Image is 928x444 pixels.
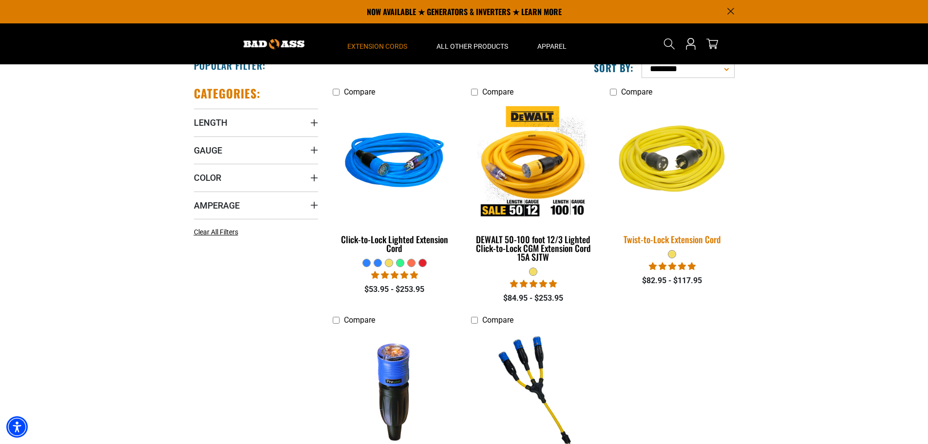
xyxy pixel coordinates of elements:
span: Compare [482,87,513,97]
h2: Popular Filter: [194,59,265,72]
div: Twist-to-Lock Extension Cord [610,235,734,244]
span: Amperage [194,200,240,211]
span: Extension Cords [347,42,407,51]
span: All Other Products [436,42,508,51]
a: cart [704,38,720,50]
div: $84.95 - $253.95 [471,292,595,304]
summary: All Other Products [422,23,523,64]
label: Sort by: [594,61,634,74]
span: 4.87 stars [371,270,418,280]
div: $82.95 - $117.95 [610,275,734,287]
a: DEWALT 50-100 foot 12/3 Lighted Click-to-Lock CGM Extension Cord 15A SJTW DEWALT 50-100 foot 12/3... [471,101,595,267]
img: blue [333,106,456,218]
span: Compare [344,87,375,97]
a: Clear All Filters [194,227,242,237]
summary: Search [662,36,677,52]
summary: Apparel [523,23,581,64]
span: Compare [344,315,375,325]
img: Bad Ass Extension Cords [244,39,304,49]
span: Gauge [194,145,222,156]
span: Length [194,117,227,128]
summary: Gauge [194,136,318,164]
div: DEWALT 50-100 foot 12/3 Lighted Click-to-Lock CGM Extension Cord 15A SJTW [471,235,595,261]
summary: Length [194,109,318,136]
span: Clear All Filters [194,228,238,236]
summary: Color [194,164,318,191]
img: DEWALT 50-100 foot 12/3 Lighted Click-to-Lock CGM Extension Cord 15A SJTW [472,106,595,218]
div: Accessibility Menu [6,416,28,438]
span: 5.00 stars [649,262,696,271]
a: yellow Twist-to-Lock Extension Cord [610,101,734,250]
span: Compare [482,315,513,325]
summary: Amperage [194,192,318,219]
span: 4.84 stars [510,279,557,289]
div: $53.95 - $253.95 [333,284,457,295]
div: Click-to-Lock Lighted Extension Cord [333,235,457,252]
img: yellow [604,100,740,225]
span: Color [194,172,221,183]
h2: Categories: [194,86,261,101]
span: Compare [621,87,652,97]
a: blue Click-to-Lock Lighted Extension Cord [333,101,457,258]
summary: Extension Cords [333,23,422,64]
a: Open this option [683,23,699,64]
span: Apparel [537,42,567,51]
